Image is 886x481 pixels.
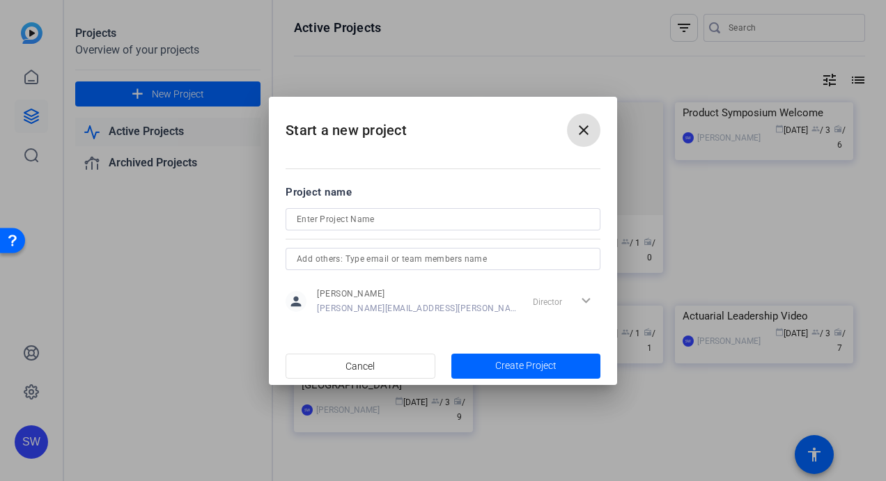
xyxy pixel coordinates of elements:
div: Project name [286,184,600,200]
mat-icon: close [575,122,592,139]
input: Add others: Type email or team members name [297,251,589,267]
button: Create Project [451,354,601,379]
mat-icon: person [286,291,306,312]
h2: Start a new project [269,97,617,153]
input: Enter Project Name [297,211,589,228]
span: [PERSON_NAME][EMAIL_ADDRESS][PERSON_NAME][DOMAIN_NAME] [317,303,517,314]
button: Cancel [286,354,435,379]
span: [PERSON_NAME] [317,288,517,299]
span: Create Project [495,358,557,373]
span: Cancel [345,353,375,379]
